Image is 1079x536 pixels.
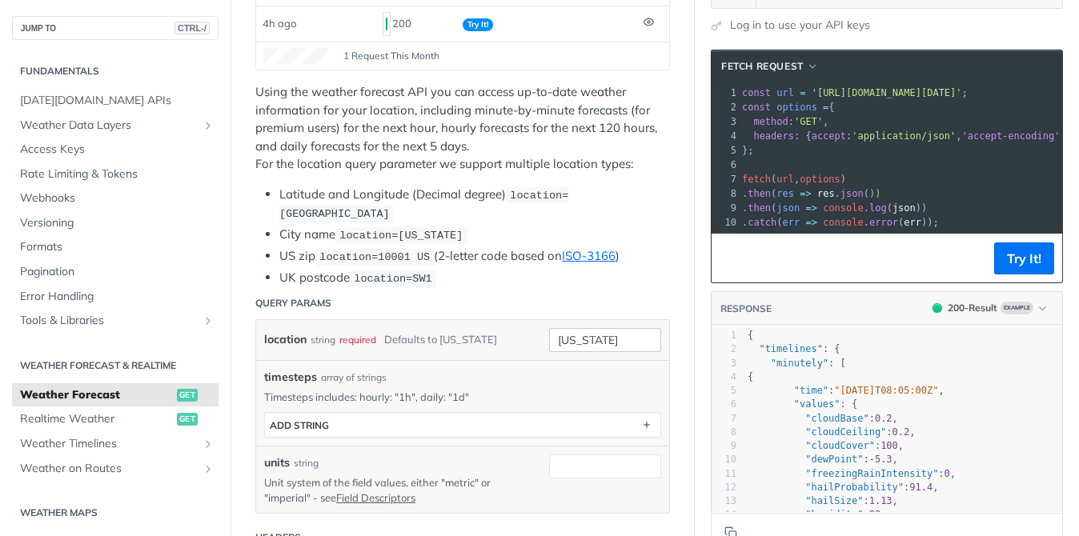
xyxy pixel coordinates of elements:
span: Weather Timelines [20,436,198,452]
span: "values" [794,398,840,410]
span: . ( . ()) [742,188,881,199]
div: Defaults to [US_STATE] [384,328,497,351]
span: : , [748,468,956,479]
button: Show subpages for Weather on Routes [202,462,215,475]
p: Unit system of the field values, either "metric" or "imperial" - see [264,475,525,504]
span: Realtime Weather [20,411,173,427]
div: 9 [712,201,739,215]
p: Timesteps includes: hourly: "1h", daily: "1d" [264,390,661,404]
a: Log in to use your API keys [730,17,870,34]
li: City name [279,226,670,244]
a: ISO-3166 [563,248,616,263]
span: 4h ago [263,17,296,30]
span: log [869,202,887,214]
a: Rate Limiting & Tokens [12,162,219,186]
span: "freezingRainIntensity" [805,468,938,479]
span: 'application/json' [852,130,956,142]
div: 7 [712,172,739,186]
a: [DATE][DOMAIN_NAME] APIs [12,89,219,113]
span: { [742,102,835,113]
li: UK postcode [279,269,670,287]
button: Copy to clipboard [720,246,742,270]
span: }; [742,145,754,156]
a: Webhooks [12,186,219,210]
div: 3 [712,357,736,370]
a: Field Descriptors [336,491,415,504]
span: ; [742,87,968,98]
span: res [776,188,794,199]
div: string [311,328,335,351]
span: . ( . ( )) [742,202,927,214]
span: "time" [794,385,828,396]
div: 6 [712,398,736,411]
span: console [823,217,864,228]
span: err [783,217,800,228]
span: "[DATE]T08:05:00Z" [834,385,938,396]
span: : , [748,413,898,424]
span: Access Keys [20,142,215,158]
span: "minutely" [771,358,828,369]
div: 12 [712,481,736,494]
div: 5 [712,143,739,158]
div: 10 [712,453,736,466]
div: 5 [712,384,736,398]
span: "hailSize" [805,495,863,506]
span: 0.2 [875,413,892,424]
button: Try It! [994,242,1054,274]
a: Weather Forecastget [12,383,219,407]
button: fetch Request [716,58,824,74]
span: CTRL-/ [174,22,210,34]
span: : , [742,116,829,127]
span: get [177,389,198,402]
div: 10 [712,215,739,230]
span: Try It! [463,18,493,31]
span: "cloudCover" [805,440,875,451]
span: err [904,217,921,228]
span: => [806,202,817,214]
div: 8 [712,426,736,439]
span: Weather on Routes [20,461,198,477]
a: Pagination [12,260,219,284]
div: 7 [712,412,736,426]
span: : , [748,385,945,396]
span: method [753,116,788,127]
span: 88 [869,509,880,520]
div: 11 [712,467,736,481]
div: 14 [712,508,736,522]
span: : , [748,440,904,451]
span: const [742,102,771,113]
span: = [823,102,828,113]
span: fetch [742,174,771,185]
span: => [800,188,811,199]
h2: Weather Maps [12,506,219,520]
span: json [892,202,916,214]
span: catch [748,217,776,228]
div: 13 [712,494,736,508]
div: 3 [712,114,739,129]
p: Using the weather forecast API you can access up-to-date weather information for your location, i... [255,83,670,174]
span: url [776,174,794,185]
span: options [800,174,840,185]
span: Error Handling [20,289,215,305]
div: 2 [712,100,739,114]
span: res [817,188,835,199]
div: 2 [712,342,736,356]
span: "timelines" [759,343,822,354]
span: headers [753,130,794,142]
label: units [264,454,290,471]
span: location=[US_STATE] [339,230,463,242]
div: 1 [712,86,739,100]
h2: Weather Forecast & realtime [12,358,219,373]
span: Formats [20,239,215,255]
span: [DATE][DOMAIN_NAME] APIs [20,93,215,109]
span: timesteps [264,369,317,386]
span: "hailProbability" [805,482,904,493]
a: Realtime Weatherget [12,407,219,431]
span: "humidity" [805,509,863,520]
a: Weather TimelinesShow subpages for Weather Timelines [12,432,219,456]
span: Versioning [20,215,215,231]
span: "cloudCeiling" [805,426,886,438]
a: Formats [12,235,219,259]
li: US zip (2-letter code based on ) [279,247,670,266]
span: then [748,188,771,199]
